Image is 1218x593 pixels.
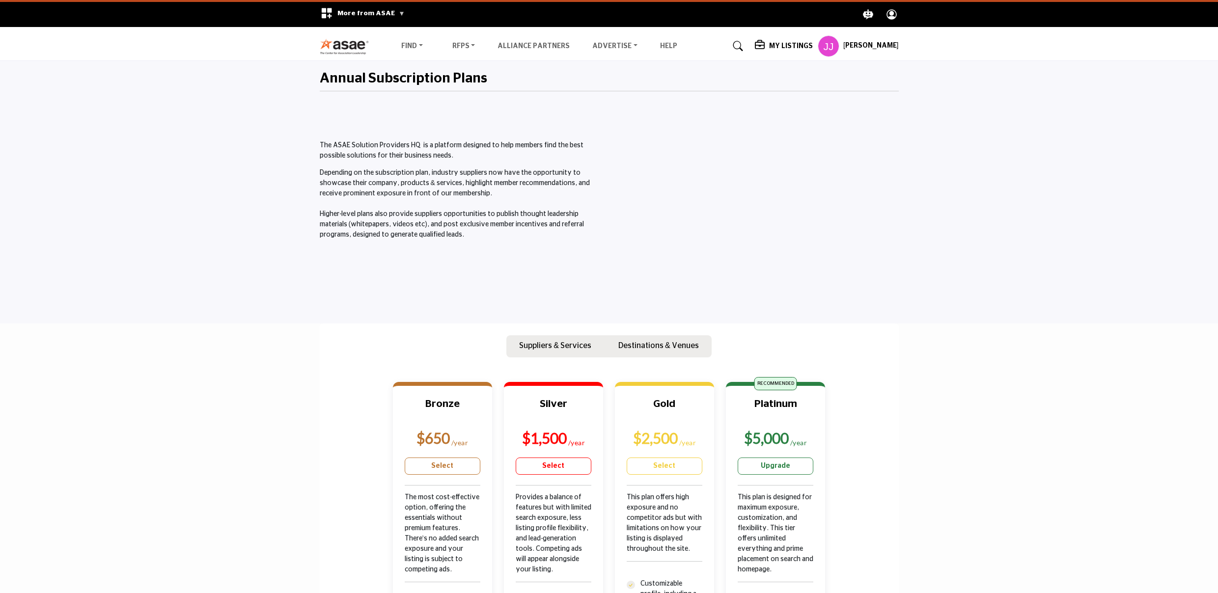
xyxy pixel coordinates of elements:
a: Help [660,43,677,50]
button: Show hide supplier dropdown [818,35,839,57]
h3: Silver [516,398,591,422]
span: More from ASAE [337,10,405,17]
span: RECOMMENDED [754,377,797,390]
a: Select [516,458,591,475]
a: Select [405,458,480,475]
h3: Bronze [405,398,480,422]
p: Destinations & Venues [618,340,699,351]
h5: [PERSON_NAME] [843,41,899,51]
a: Search [723,38,749,54]
sub: /year [451,438,469,447]
a: Select [627,458,702,475]
h2: Annual Subscription Plans [320,71,487,87]
a: Upgrade [738,458,813,475]
sub: /year [679,438,696,447]
b: $650 [416,429,450,447]
b: $2,500 [633,429,678,447]
button: Destinations & Venues [606,335,712,358]
p: The ASAE Solution Providers HQ is a platform designed to help members find the best possible solu... [320,140,604,161]
div: This plan offers high exposure and no competitor ads but with limitations on how your listing is ... [627,492,702,579]
h3: Platinum [738,398,813,422]
img: Site Logo [320,38,374,54]
h3: Gold [627,398,702,422]
sub: /year [790,438,807,447]
b: $1,500 [522,429,567,447]
p: Suppliers & Services [519,340,591,351]
h5: My Listings [769,42,813,51]
iframe: Master the ASAE Marketplace and Start by Claiming Your Listing [614,140,899,300]
button: Suppliers & Services [506,335,604,358]
a: RFPs [445,39,482,53]
b: $5,000 [744,429,789,447]
a: Find [394,39,430,53]
p: Depending on the subscription plan, industry suppliers now have the opportunity to showcase their... [320,168,604,240]
div: More from ASAE [314,2,411,27]
sub: /year [568,438,585,447]
div: My Listings [755,40,813,52]
a: Alliance Partners [498,43,570,50]
a: Advertise [585,39,644,53]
